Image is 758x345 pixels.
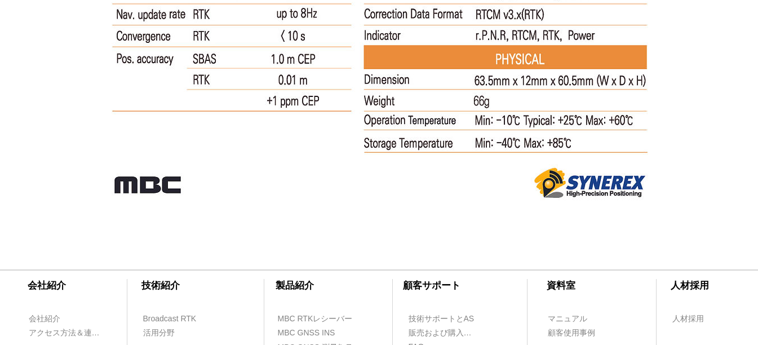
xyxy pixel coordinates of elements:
span: 顧客使用事例 [548,328,595,339]
a: 会社紹介 [28,312,93,326]
span: ​人材採用 [671,280,709,291]
a: 顧客使用事例 [547,326,612,340]
span: マニュアル [548,313,587,325]
a: MBC RTKレシーバー [277,312,362,326]
span: 技術サポートとAS [409,313,475,325]
span: 会社紹介 [29,313,60,325]
a: MBC GNSS INS [277,326,348,340]
span: アクセス方法＆連絡先 [29,328,104,339]
a: 技術サポートとAS [408,312,493,326]
span: ​技術紹介 [141,280,180,291]
span: ​製品紹介 [276,280,314,291]
span: MBC GNSS INS [278,328,335,339]
a: 販売および購入に関するお問い合わせ [408,326,473,340]
span: Broadcast RTK [143,313,197,325]
span: ​顧客サポート [403,280,460,291]
span: 販売および購入に関するお問い合わせ [409,328,472,339]
a: マニュアル [547,312,612,326]
a: Broadcast RTK [143,312,207,326]
a: 活用分野 [143,326,207,340]
span: 活用分野 [143,328,175,339]
span: MBC RTKレシーバー [278,313,353,325]
a: アクセス方法＆連絡先 [28,326,104,340]
span: ​資料室 [547,280,575,291]
span: ​会社紹介 [28,280,66,291]
iframe: Wix Chat [616,297,758,345]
